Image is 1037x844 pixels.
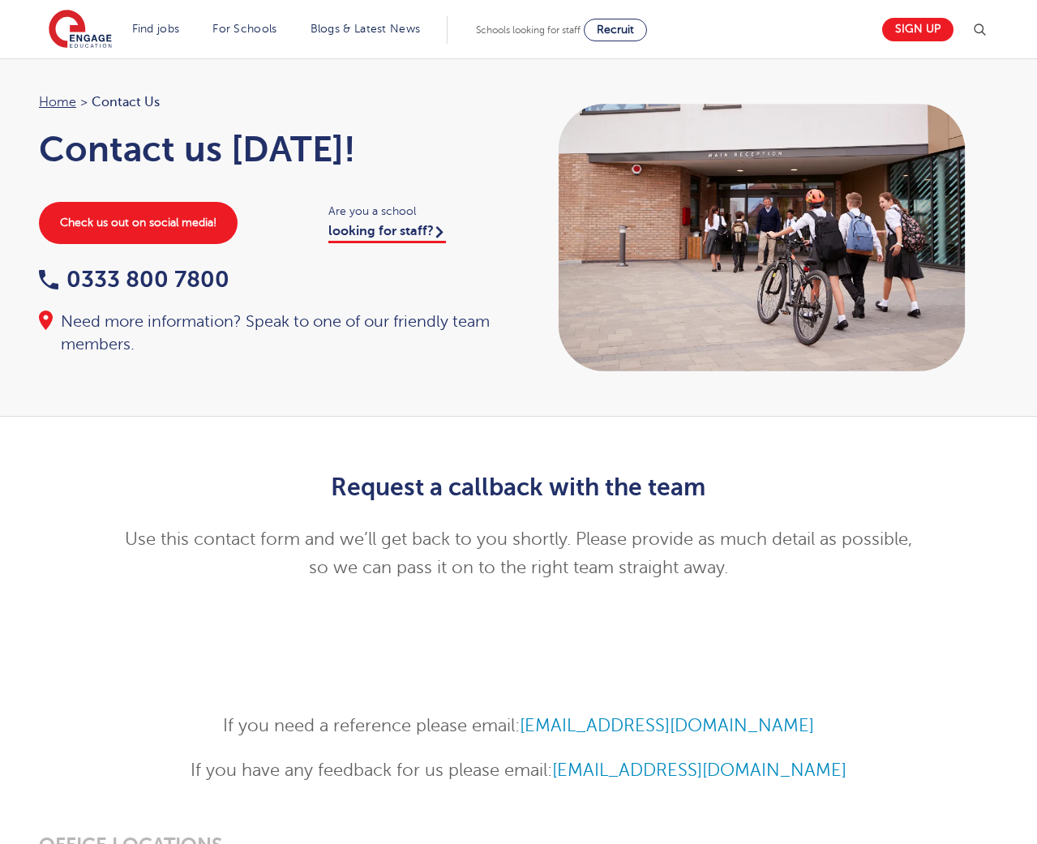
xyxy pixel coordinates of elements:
a: [EMAIL_ADDRESS][DOMAIN_NAME] [520,716,814,735]
nav: breadcrumb [39,92,503,113]
a: Find jobs [132,23,180,35]
span: Schools looking for staff [476,24,581,36]
a: Sign up [882,18,953,41]
div: Need more information? Speak to one of our friendly team members. [39,311,503,356]
span: Recruit [597,24,634,36]
a: 0333 800 7800 [39,267,229,292]
a: For Schools [212,23,276,35]
a: Check us out on social media! [39,202,238,244]
img: Engage Education [49,10,112,50]
a: Blogs & Latest News [311,23,421,35]
p: If you need a reference please email: [121,712,916,740]
p: If you have any feedback for us please email: [121,756,916,785]
span: Contact Us [92,92,160,113]
span: Are you a school [328,202,503,221]
a: looking for staff? [328,224,446,243]
span: Use this contact form and we’ll get back to you shortly. Please provide as much detail as possibl... [125,529,912,577]
a: Home [39,95,76,109]
h2: Request a callback with the team [121,473,916,501]
a: [EMAIL_ADDRESS][DOMAIN_NAME] [552,760,846,780]
span: > [80,95,88,109]
h1: Contact us [DATE]! [39,129,503,169]
a: Recruit [584,19,647,41]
